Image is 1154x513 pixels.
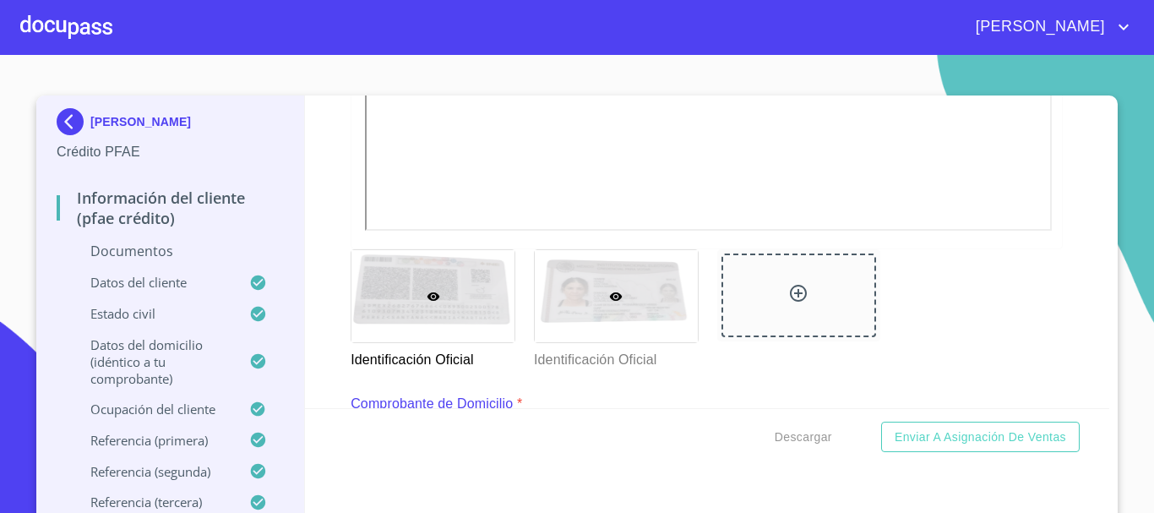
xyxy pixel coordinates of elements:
[57,401,249,417] p: Ocupación del Cliente
[57,108,284,142] div: [PERSON_NAME]
[351,343,514,370] p: Identificación Oficial
[57,336,249,387] p: Datos del domicilio (idéntico a tu comprobante)
[57,188,284,228] p: Información del cliente (PFAE crédito)
[90,115,191,128] p: [PERSON_NAME]
[895,427,1066,448] span: Enviar a Asignación de Ventas
[57,242,284,260] p: Documentos
[57,463,249,480] p: Referencia (segunda)
[351,394,513,414] p: Comprobante de Domicilio
[57,432,249,449] p: Referencia (primera)
[57,305,249,322] p: Estado Civil
[57,494,249,510] p: Referencia (tercera)
[57,274,249,291] p: Datos del cliente
[768,422,839,453] button: Descargar
[534,343,697,370] p: Identificación Oficial
[57,142,284,162] p: Crédito PFAE
[963,14,1134,41] button: account of current user
[57,108,90,135] img: Docupass spot blue
[881,422,1080,453] button: Enviar a Asignación de Ventas
[775,427,832,448] span: Descargar
[963,14,1113,41] span: [PERSON_NAME]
